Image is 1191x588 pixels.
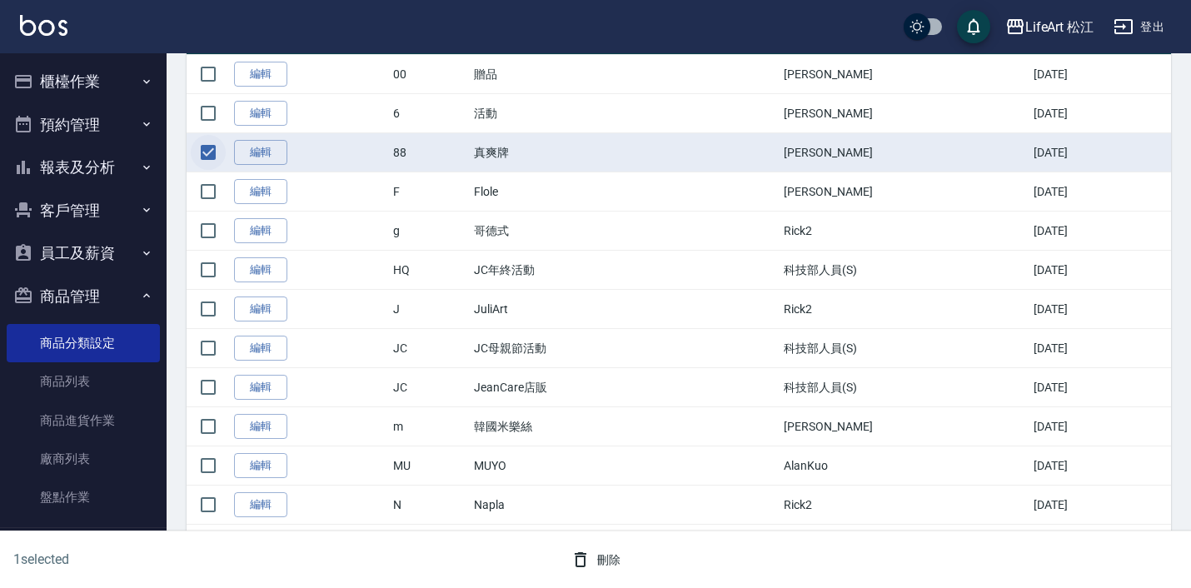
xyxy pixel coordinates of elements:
td: 贈品 [470,55,780,94]
td: [PERSON_NAME] [780,133,1029,172]
td: Flole [470,172,780,212]
button: LifeArt 松江 [999,10,1101,44]
td: [PERSON_NAME] [780,407,1029,446]
td: JC [389,329,471,368]
a: 商品列表 [7,362,160,401]
td: 88 [389,133,471,172]
td: AlanKuo [780,446,1029,486]
td: 科技部人員(S) [780,251,1029,290]
button: 登出 [1107,12,1171,42]
td: [PERSON_NAME] [780,55,1029,94]
td: g [389,212,471,251]
td: Rick2 [780,290,1029,329]
a: 編輯 [234,492,287,518]
img: Logo [20,15,67,36]
td: MU [389,446,471,486]
td: [DATE] [1029,486,1171,525]
td: m [389,407,471,446]
td: 真爽牌 [470,133,780,172]
button: 櫃檯作業 [7,60,160,103]
td: [DATE] [1029,94,1171,133]
td: Rick2 [780,486,1029,525]
button: 預約管理 [7,103,160,147]
td: JuliArt [470,290,780,329]
td: JC [389,368,471,407]
td: JC年終活動 [470,251,780,290]
td: [PERSON_NAME] [470,525,780,564]
button: 報表及分析 [7,146,160,189]
a: 編輯 [234,336,287,361]
td: [DATE] [1029,212,1171,251]
td: 韓國米樂絲 [470,407,780,446]
a: 商品分類設定 [7,324,160,362]
a: 編輯 [234,62,287,87]
td: 活動 [470,94,780,133]
td: [DATE] [1029,407,1171,446]
a: 編輯 [234,179,287,205]
td: [DATE] [1029,329,1171,368]
a: 編輯 [234,414,287,440]
button: 員工及薪資 [7,232,160,275]
td: HQ [389,251,471,290]
td: 6 [389,94,471,133]
a: 廠商列表 [7,440,160,478]
button: 刪除 [564,545,628,576]
td: P [389,525,471,564]
td: [DATE] [1029,368,1171,407]
button: 客戶管理 [7,189,160,232]
button: save [957,10,990,43]
td: 00 [389,55,471,94]
td: 科技部人員(S) [780,329,1029,368]
td: Rick2 [780,212,1029,251]
a: 編輯 [234,375,287,401]
a: 編輯 [234,101,287,127]
td: J [389,290,471,329]
td: [DATE] [1029,251,1171,290]
div: LifeArt 松江 [1025,17,1094,37]
td: [DATE] [1029,525,1171,564]
td: Napla [470,486,780,525]
td: [DATE] [1029,446,1171,486]
td: F [389,172,471,212]
td: N [389,486,471,525]
td: [PERSON_NAME] [780,172,1029,212]
a: 編輯 [234,453,287,479]
button: 行銷工具 [7,523,160,566]
button: 商品管理 [7,275,160,318]
a: 商品進貨作業 [7,401,160,440]
td: JeanCare店販 [470,368,780,407]
td: [PERSON_NAME] [780,525,1029,564]
td: [DATE] [1029,133,1171,172]
td: 哥德式 [470,212,780,251]
h6: 1 selected [13,549,295,570]
td: JC母親節活動 [470,329,780,368]
td: MUYO [470,446,780,486]
a: 盤點作業 [7,478,160,516]
td: [PERSON_NAME] [780,94,1029,133]
a: 編輯 [234,218,287,244]
td: [DATE] [1029,55,1171,94]
td: 科技部人員(S) [780,368,1029,407]
a: 編輯 [234,296,287,322]
td: [DATE] [1029,290,1171,329]
a: 編輯 [234,140,287,166]
td: [DATE] [1029,172,1171,212]
a: 編輯 [234,257,287,283]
